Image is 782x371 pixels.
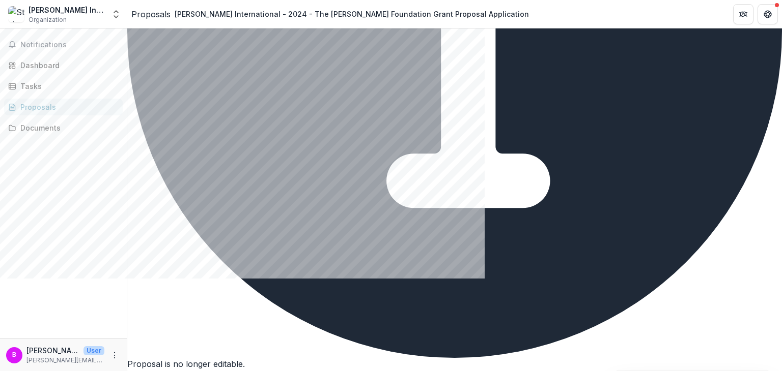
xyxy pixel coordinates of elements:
[8,6,24,22] img: Steiger International
[29,15,67,24] span: Organization
[12,352,16,358] div: brian.stephens@steiger.org
[4,119,123,136] a: Documents
[20,41,119,49] span: Notifications
[20,60,115,71] div: Dashboard
[29,5,105,15] div: [PERSON_NAME] International
[4,37,123,53] button: Notifications
[131,7,533,21] nav: breadcrumb
[733,4,753,24] button: Partners
[131,8,171,20] a: Proposals
[20,122,115,133] div: Documents
[20,102,115,112] div: Proposals
[108,349,121,361] button: More
[127,358,782,370] div: Proposal is no longer editable.
[83,346,104,355] p: User
[26,356,104,365] p: [PERSON_NAME][EMAIL_ADDRESS][PERSON_NAME][PERSON_NAME][DOMAIN_NAME]
[26,345,79,356] p: [PERSON_NAME][EMAIL_ADDRESS][PERSON_NAME][PERSON_NAME][DOMAIN_NAME]
[109,4,123,24] button: Open entity switcher
[175,9,529,19] div: [PERSON_NAME] International - 2024 - The [PERSON_NAME] Foundation Grant Proposal Application
[758,4,778,24] button: Get Help
[4,78,123,95] a: Tasks
[4,99,123,115] a: Proposals
[4,57,123,74] a: Dashboard
[20,81,115,91] div: Tasks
